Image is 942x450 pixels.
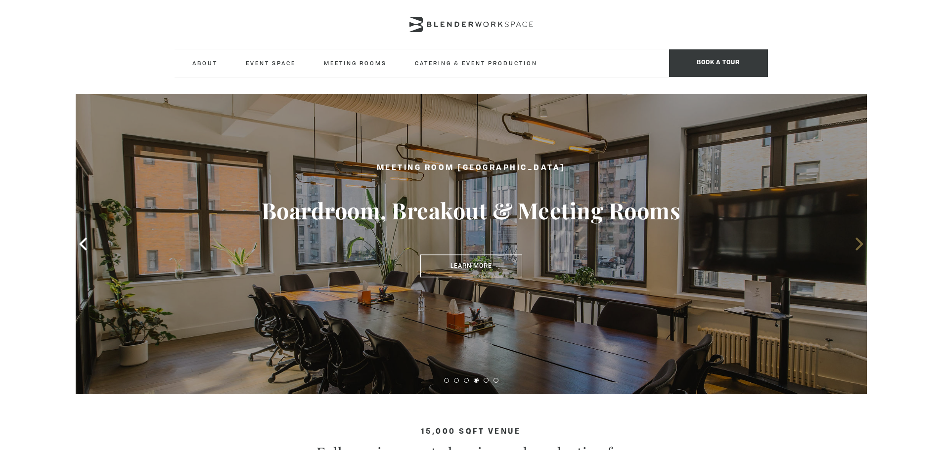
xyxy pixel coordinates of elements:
iframe: Chat Widget [764,324,942,450]
h4: 15,000 sqft venue [175,428,768,436]
a: Event Space [238,49,304,77]
a: About [184,49,225,77]
a: Learn More [420,254,522,277]
h2: Meeting Room [GEOGRAPHIC_DATA] [115,163,827,175]
span: Book a tour [669,49,768,77]
a: Catering & Event Production [407,49,545,77]
h3: Boardroom, Breakout & Meeting Rooms [115,197,827,225]
a: Meeting Rooms [316,49,395,77]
